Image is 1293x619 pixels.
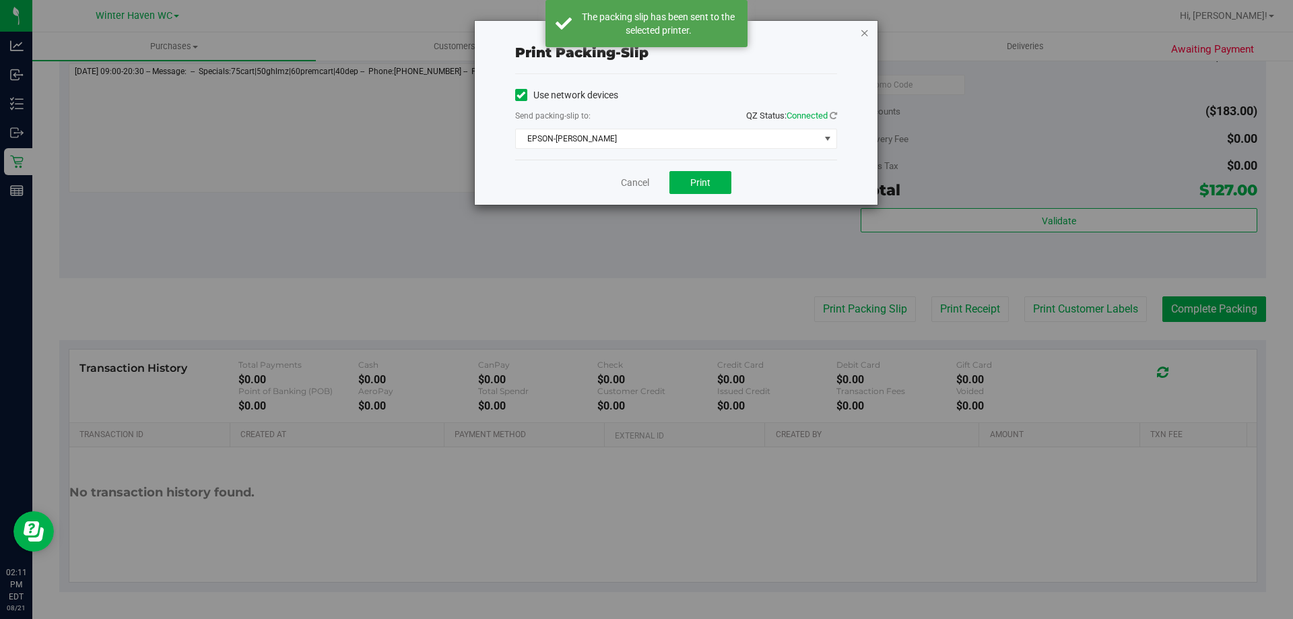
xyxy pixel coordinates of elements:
span: EPSON-[PERSON_NAME] [516,129,820,148]
a: Cancel [621,176,649,190]
label: Use network devices [515,88,618,102]
span: Print packing-slip [515,44,649,61]
span: Print [690,177,710,188]
label: Send packing-slip to: [515,110,591,122]
span: select [819,129,836,148]
div: The packing slip has been sent to the selected printer. [579,10,737,37]
iframe: Resource center [13,511,54,552]
button: Print [669,171,731,194]
span: QZ Status: [746,110,837,121]
span: Connected [787,110,828,121]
